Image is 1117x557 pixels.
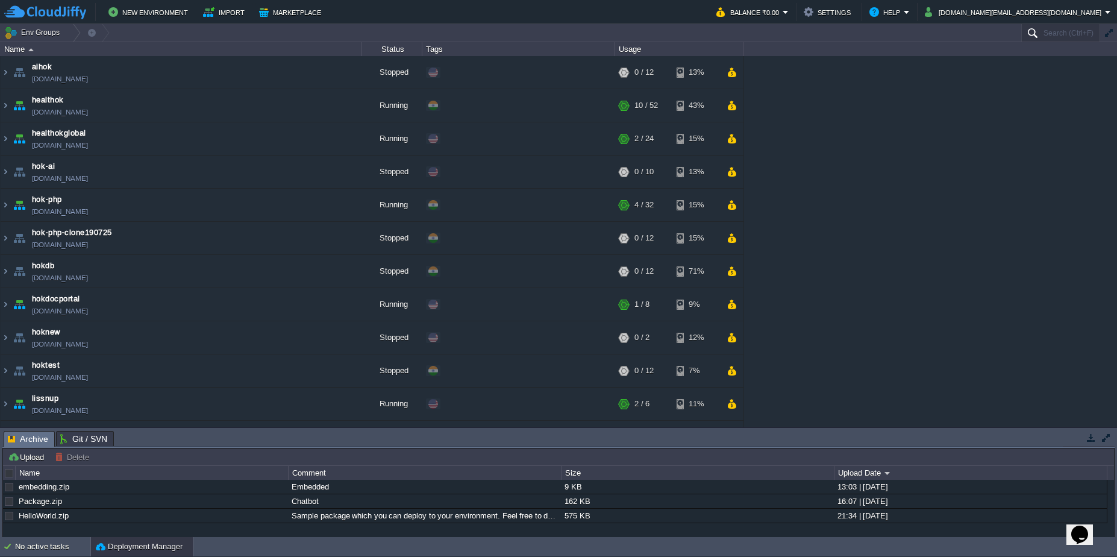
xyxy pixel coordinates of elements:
div: 0 / 12 [634,56,654,89]
div: 15% [677,189,716,221]
div: Name [16,466,288,480]
span: hokdb [32,260,54,272]
iframe: chat widget [1066,509,1105,545]
img: AMDAwAAAACH5BAEAAAAALAAAAAABAAEAAAICRAEAOw== [11,255,28,288]
div: Stopped [362,255,422,288]
div: 3 / 12 [634,421,654,453]
img: AMDAwAAAACH5BAEAAAAALAAAAAABAAEAAAICRAEAOw== [1,421,10,453]
div: 0 / 2 [634,321,649,354]
div: Running [362,89,422,122]
img: AMDAwAAAACH5BAEAAAAALAAAAAABAAEAAAICRAEAOw== [11,89,28,122]
button: Env Groups [4,24,64,41]
img: AMDAwAAAACH5BAEAAAAALAAAAAABAAEAAAICRAEAOw== [11,354,28,387]
div: Status [363,42,422,56]
div: 43% [677,89,716,122]
div: 0 / 10 [634,156,654,188]
img: AMDAwAAAACH5BAEAAAAALAAAAAABAAEAAAICRAEAOw== [1,288,10,321]
div: 13:03 | [DATE] [834,480,1106,494]
img: AMDAwAAAACH5BAEAAAAALAAAAAABAAEAAAICRAEAOw== [1,89,10,122]
a: hoktest [32,359,60,371]
div: 21:34 | [DATE] [834,509,1106,523]
button: Help [869,5,904,19]
a: HelloWorld.zip [19,511,69,520]
div: 2 / 24 [634,122,654,155]
a: aihok [32,61,52,73]
div: Chatbot [289,494,560,508]
div: 9 KB [562,480,833,494]
div: 13% [677,56,716,89]
img: AMDAwAAAACH5BAEAAAAALAAAAAABAAEAAAICRAEAOw== [28,48,34,51]
a: lissnup [32,392,58,404]
div: Name [1,42,361,56]
div: Running [362,189,422,221]
div: Usage [616,42,743,56]
div: Comment [289,466,561,480]
span: Archive [8,432,48,447]
div: Running [362,421,422,453]
div: 0 / 12 [634,222,654,254]
a: portalhok [32,426,66,438]
img: AMDAwAAAACH5BAEAAAAALAAAAAABAAEAAAICRAEAOw== [11,388,28,420]
div: 15% [677,122,716,155]
button: New Environment [108,5,192,19]
a: [DOMAIN_NAME] [32,239,88,251]
a: healthok [32,94,64,106]
div: Running [362,388,422,420]
img: AMDAwAAAACH5BAEAAAAALAAAAAABAAEAAAICRAEAOw== [11,421,28,453]
div: Stopped [362,354,422,387]
div: Stopped [362,321,422,354]
div: 13% [677,156,716,188]
img: AMDAwAAAACH5BAEAAAAALAAAAAABAAEAAAICRAEAOw== [1,354,10,387]
img: AMDAwAAAACH5BAEAAAAALAAAAAABAAEAAAICRAEAOw== [1,321,10,354]
div: 71% [677,255,716,288]
img: AMDAwAAAACH5BAEAAAAALAAAAAABAAEAAAICRAEAOw== [1,222,10,254]
a: [DOMAIN_NAME] [32,404,88,417]
a: hok-php [32,194,62,206]
div: Running [362,122,422,155]
div: 15% [677,222,716,254]
img: AMDAwAAAACH5BAEAAAAALAAAAAABAAEAAAICRAEAOw== [11,288,28,321]
div: 0 / 12 [634,354,654,387]
img: AMDAwAAAACH5BAEAAAAALAAAAAABAAEAAAICRAEAOw== [11,156,28,188]
div: 162 KB [562,494,833,508]
img: AMDAwAAAACH5BAEAAAAALAAAAAABAAEAAAICRAEAOw== [11,222,28,254]
button: Marketplace [259,5,325,19]
a: embedding.zip [19,482,69,491]
img: AMDAwAAAACH5BAEAAAAALAAAAAABAAEAAAICRAEAOw== [1,122,10,155]
div: Running [362,288,422,321]
img: AMDAwAAAACH5BAEAAAAALAAAAAABAAEAAAICRAEAOw== [1,156,10,188]
div: 11% [677,388,716,420]
span: [DOMAIN_NAME] [32,272,88,284]
span: hok-ai [32,160,55,172]
a: [DOMAIN_NAME] [32,139,88,151]
div: 7% [677,354,716,387]
div: Embedded [289,480,560,494]
img: AMDAwAAAACH5BAEAAAAALAAAAAABAAEAAAICRAEAOw== [1,189,10,221]
button: Import [203,5,248,19]
a: [DOMAIN_NAME] [32,338,88,350]
img: AMDAwAAAACH5BAEAAAAALAAAAAABAAEAAAICRAEAOw== [11,56,28,89]
div: Sample package which you can deploy to your environment. Feel free to delete and upload a package... [289,509,560,523]
div: 14% [677,421,716,453]
span: Git / SVN [60,432,107,446]
div: 9% [677,288,716,321]
button: Delete [55,452,93,462]
button: Settings [804,5,854,19]
a: [DOMAIN_NAME] [32,371,88,383]
a: hoknew [32,326,60,338]
div: 12% [677,321,716,354]
div: 1 / 8 [634,288,649,321]
img: AMDAwAAAACH5BAEAAAAALAAAAAABAAEAAAICRAEAOw== [11,189,28,221]
button: [DOMAIN_NAME][EMAIL_ADDRESS][DOMAIN_NAME] [925,5,1105,19]
div: 2 / 6 [634,388,649,420]
a: healthokglobal [32,127,86,139]
div: Size [562,466,834,480]
img: CloudJiffy [4,5,86,20]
